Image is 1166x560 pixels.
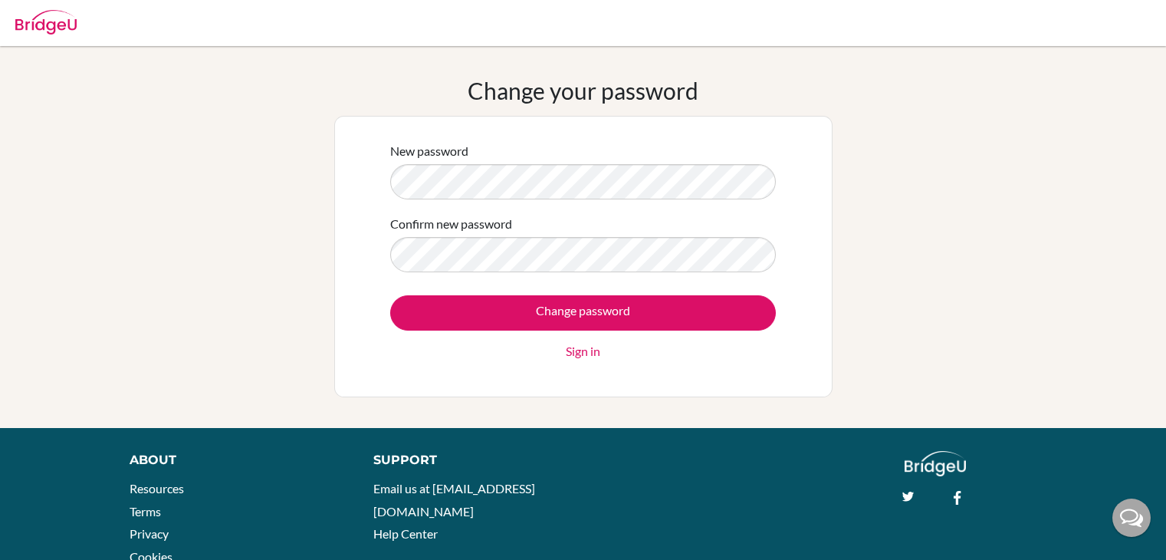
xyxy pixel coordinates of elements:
[130,526,169,541] a: Privacy
[390,215,512,233] label: Confirm new password
[373,451,567,469] div: Support
[373,526,438,541] a: Help Center
[130,504,161,519] a: Terms
[390,142,468,160] label: New password
[130,481,184,496] a: Resources
[130,451,339,469] div: About
[905,451,967,476] img: logo_white@2x-f4f0deed5e89b7ecb1c2cc34c3e3d731f90f0f143d5ea2071677605dd97b5244.png
[390,295,776,331] input: Change password
[468,77,698,104] h1: Change your password
[566,342,600,361] a: Sign in
[373,481,535,519] a: Email us at [EMAIL_ADDRESS][DOMAIN_NAME]
[15,10,77,35] img: Bridge-U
